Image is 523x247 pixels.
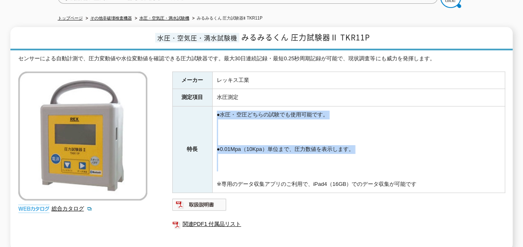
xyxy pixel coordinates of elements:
[172,106,212,193] th: 特長
[18,54,505,63] div: センサーによる自動計測で、圧力変動値や水位変動値を確認できる圧力試験器です。最大30日連続記録・最短0.25秒周期記録が可能で、現状調査等にも威力を発揮します。
[212,72,505,89] td: レッキス工業
[139,16,189,20] a: 水圧・空気圧・満水試験機
[52,205,92,212] a: 総合カタログ
[155,33,239,42] span: 水圧・空気圧・満水試験機
[58,16,83,20] a: トップページ
[172,72,212,89] th: メーカー
[18,205,50,213] img: webカタログ
[90,16,132,20] a: その他非破壊検査機器
[191,14,263,23] li: みるみるくん 圧力試験器Ⅱ TKR11P
[172,198,227,211] img: 取扱説明書
[172,219,505,230] a: 関連PDF1 付属品リスト
[212,106,505,193] td: ●水圧・空圧どちらの試験でも使用可能です。 ●0.01Mpa（10Kpa）単位まで、圧力数値を表示します。 ※専用のデータ収集アプリのご利用で、iPad4（16GB）でのデータ収集が可能です
[172,204,227,210] a: 取扱説明書
[241,32,370,43] span: みるみるくん 圧力試験器Ⅱ TKR11P
[18,72,147,200] img: みるみるくん 圧力試験器Ⅱ TKR11P
[172,89,212,106] th: 測定項目
[212,89,505,106] td: 水圧測定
